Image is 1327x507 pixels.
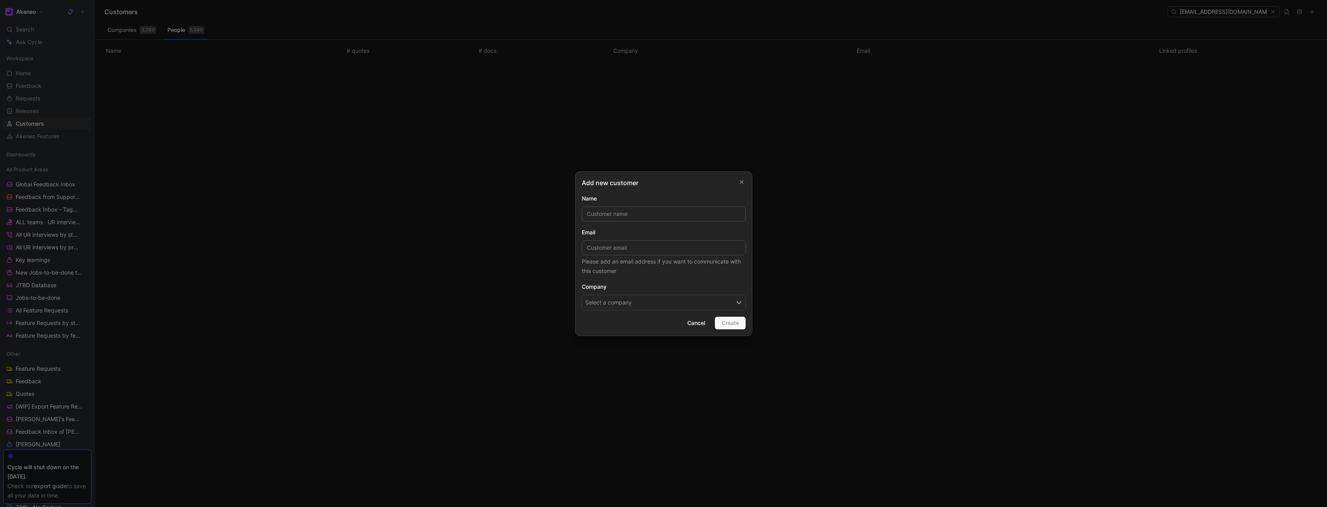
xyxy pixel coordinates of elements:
input: Customer name [582,206,746,221]
input: Customer email [582,240,746,255]
div: Name [582,194,746,203]
span: Cancel [687,318,705,328]
div: Please add an email address if you want to communicate with this customer [582,257,746,276]
button: Cancel [681,317,712,329]
h2: Add new customer [582,178,638,188]
h2: Company [582,282,746,292]
div: Email [582,228,746,237]
button: Select a company [582,295,746,310]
